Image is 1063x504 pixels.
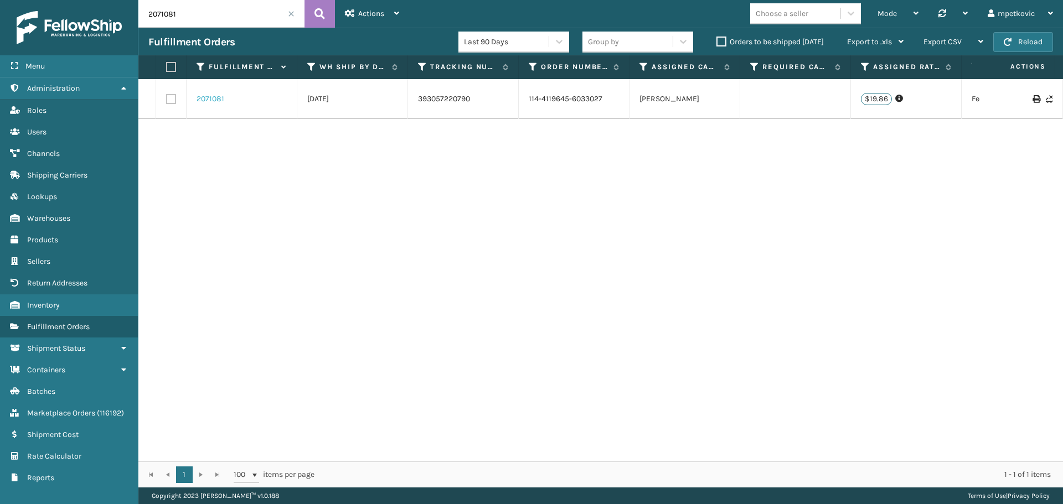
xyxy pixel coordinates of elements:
label: Assigned Rate [873,62,940,72]
span: Rate Calculator [27,451,81,461]
h3: Fulfillment Orders [148,35,235,49]
label: Required Carrier Service [762,62,829,72]
div: Last 90 Days [464,36,550,48]
span: Actions [976,58,1052,76]
label: Order Number [541,62,608,72]
a: Terms of Use [968,492,1006,500]
span: Shipment Cost [27,430,79,439]
span: Mode [878,9,897,18]
i: Print Label [1033,95,1039,103]
a: 2071081 [197,93,224,105]
span: Export to .xls [847,37,892,46]
a: 114-4119645-6033027 [529,93,602,105]
span: Sellers [27,257,50,266]
a: 1 [176,466,193,483]
td: [PERSON_NAME] [629,79,740,119]
span: 100 [234,469,250,480]
span: Menu [25,61,45,71]
span: Users [27,127,47,137]
button: Reload [993,32,1053,52]
div: | [968,487,1050,504]
i: Never Shipped [1046,95,1052,103]
span: Roles [27,106,47,115]
label: Assigned Carrier [652,62,719,72]
a: Privacy Policy [1008,492,1050,500]
span: Fulfillment Orders [27,322,90,331]
span: Administration [27,84,80,93]
span: Channels [27,149,60,158]
span: ( 116192 ) [97,408,124,418]
span: Actions [358,9,384,18]
span: Warehouses [27,214,70,223]
span: items per page [234,466,314,483]
label: Fulfillment Order Id [209,62,276,72]
div: Choose a seller [756,8,808,19]
span: Shipment Status [27,344,85,353]
span: Return Addresses [27,278,87,288]
span: Lookups [27,192,57,201]
span: Batches [27,387,55,396]
div: Group by [588,36,619,48]
span: Marketplace Orders [27,408,95,418]
span: Export CSV [923,37,962,46]
label: WH Ship By Date [319,62,386,72]
label: Orders to be shipped [DATE] [716,37,824,46]
a: 393057220790 [418,94,470,103]
img: logo [17,11,122,44]
span: Shipping Carriers [27,170,87,180]
span: Products [27,235,58,245]
span: Inventory [27,300,60,310]
span: Reports [27,473,54,482]
label: Tracking Number [430,62,497,72]
div: 1 - 1 of 1 items [330,469,1051,480]
p: Copyright 2023 [PERSON_NAME]™ v 1.0.188 [152,487,279,504]
p: $19.86 [861,93,892,105]
td: [DATE] [297,79,408,119]
span: Containers [27,365,65,375]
